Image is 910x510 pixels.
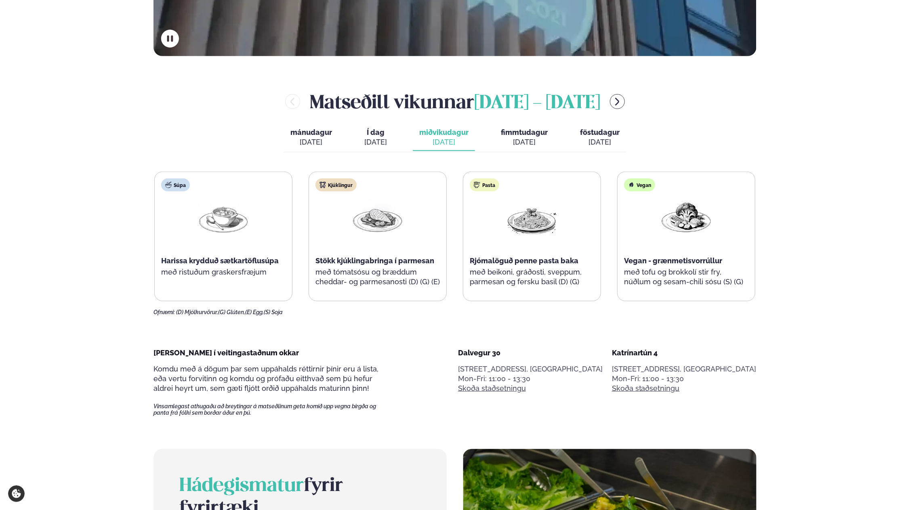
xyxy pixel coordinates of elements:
[506,198,558,235] img: Spagetti.png
[165,182,172,188] img: soup.svg
[612,364,757,374] p: [STREET_ADDRESS], [GEOGRAPHIC_DATA]
[179,477,304,495] span: Hádegismatur
[264,309,283,315] span: (S) Soja
[660,198,712,235] img: Vegan.png
[574,124,626,151] button: föstudagur [DATE]
[612,384,680,393] a: Skoða staðsetningu
[501,137,548,147] div: [DATE]
[419,137,469,147] div: [DATE]
[458,364,603,374] p: [STREET_ADDRESS], [GEOGRAPHIC_DATA]
[628,182,635,188] img: Vegan.svg
[153,403,390,416] span: Vinsamlegast athugaðu að breytingar á matseðlinum geta komið upp vegna birgða og panta frá fólki ...
[161,178,190,191] div: Súpa
[474,182,480,188] img: pasta.svg
[624,256,722,265] span: Vegan - grænmetisvorrúllur
[198,198,249,235] img: Soup.png
[290,137,332,147] div: [DATE]
[612,374,757,384] div: Mon-Fri: 11:00 - 13:30
[364,128,387,137] span: Í dag
[315,178,357,191] div: Kjúklingur
[419,128,469,136] span: miðvikudagur
[458,348,603,358] div: Dalvegur 30
[470,178,499,191] div: Pasta
[153,365,378,392] span: Komdu með á dögum þar sem uppáhalds réttirnir þínir eru á lista, eða vertu forvitinn og komdu og ...
[8,485,25,502] a: Cookie settings
[458,374,603,384] div: Mon-Fri: 11:00 - 13:30
[364,137,387,147] div: [DATE]
[176,309,218,315] span: (D) Mjólkurvörur,
[161,267,286,277] p: með ristuðum graskersfræjum
[413,124,475,151] button: miðvikudagur [DATE]
[315,256,434,265] span: Stökk kjúklingabringa í parmesan
[501,128,548,136] span: fimmtudagur
[161,256,279,265] span: Harissa krydduð sætkartöflusúpa
[358,124,393,151] button: Í dag [DATE]
[494,124,554,151] button: fimmtudagur [DATE]
[218,309,245,315] span: (G) Glúten,
[352,198,404,235] img: Chicken-breast.png
[580,137,620,147] div: [DATE]
[612,348,757,358] div: Katrínartún 4
[310,88,600,115] h2: Matseðill vikunnar
[624,178,655,191] div: Vegan
[610,94,625,109] button: menu-btn-right
[474,94,600,112] span: [DATE] - [DATE]
[624,267,748,287] p: með tofu og brokkolí stir fry, núðlum og sesam-chili sósu (S) (G)
[319,182,326,188] img: chicken.svg
[290,128,332,136] span: mánudagur
[470,267,594,287] p: með beikoni, gráðosti, sveppum, parmesan og fersku basil (D) (G)
[153,309,175,315] span: Ofnæmi:
[284,124,338,151] button: mánudagur [DATE]
[580,128,620,136] span: föstudagur
[315,267,440,287] p: með tómatsósu og bræddum cheddar- og parmesanosti (D) (G) (E)
[245,309,264,315] span: (E) Egg,
[153,348,299,357] span: [PERSON_NAME] í veitingastaðnum okkar
[285,94,300,109] button: menu-btn-left
[470,256,578,265] span: Rjómalöguð penne pasta baka
[458,384,526,393] a: Skoða staðsetningu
